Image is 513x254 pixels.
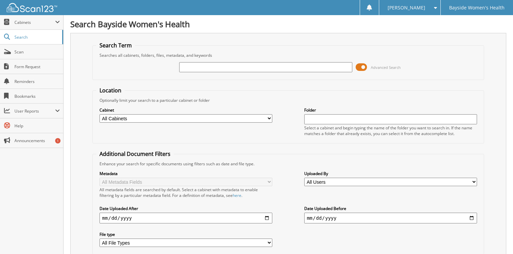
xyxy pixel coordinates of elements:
[96,150,174,158] legend: Additional Document Filters
[100,187,272,198] div: All metadata fields are searched by default. Select a cabinet with metadata to enable filtering b...
[449,6,505,10] span: Bayside Women's Health
[7,3,57,12] img: scan123-logo-white.svg
[388,6,425,10] span: [PERSON_NAME]
[14,93,60,99] span: Bookmarks
[14,123,60,129] span: Help
[304,213,477,223] input: end
[70,18,506,30] h1: Search Bayside Women's Health
[14,34,59,40] span: Search
[100,107,272,113] label: Cabinet
[14,49,60,55] span: Scan
[14,79,60,84] span: Reminders
[304,125,477,136] div: Select a cabinet and begin typing the name of the folder you want to search in. If the name match...
[304,206,477,211] label: Date Uploaded Before
[304,107,477,113] label: Folder
[304,171,477,176] label: Uploaded By
[96,161,480,167] div: Enhance your search for specific documents using filters such as date and file type.
[100,231,272,237] label: File type
[14,64,60,70] span: Form Request
[100,171,272,176] label: Metadata
[233,193,241,198] a: here
[14,108,55,114] span: User Reports
[96,97,480,103] div: Optionally limit your search to a particular cabinet or folder
[100,213,272,223] input: start
[14,19,55,25] span: Cabinets
[96,42,135,49] legend: Search Term
[96,52,480,58] div: Searches all cabinets, folders, files, metadata, and keywords
[100,206,272,211] label: Date Uploaded After
[96,87,125,94] legend: Location
[55,138,61,143] div: 1
[371,65,401,70] span: Advanced Search
[14,138,60,143] span: Announcements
